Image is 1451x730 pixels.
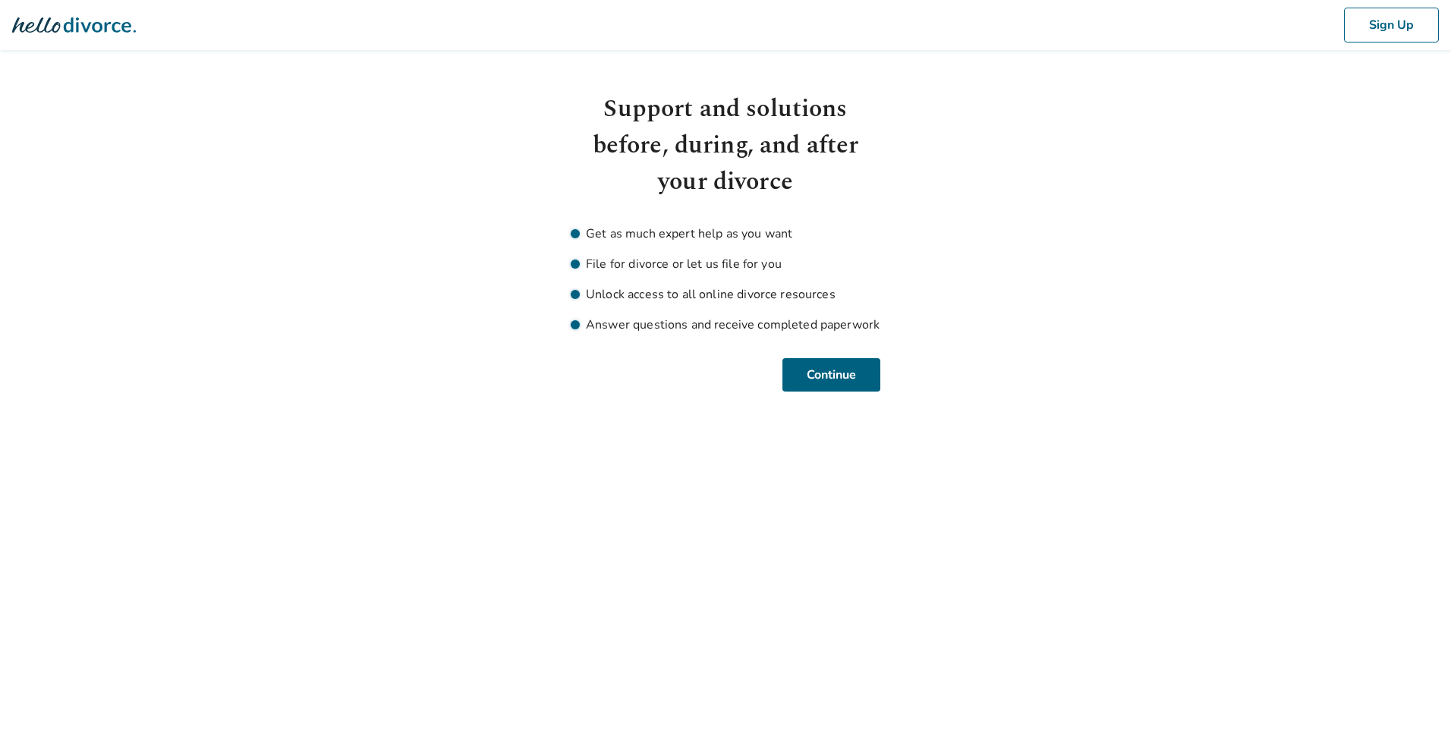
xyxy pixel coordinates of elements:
li: Unlock access to all online divorce resources [571,285,880,304]
li: Answer questions and receive completed paperwork [571,316,880,334]
li: Get as much expert help as you want [571,225,880,243]
h1: Support and solutions before, during, and after your divorce [571,91,880,200]
button: Continue [782,358,880,392]
button: Sign Up [1344,8,1439,42]
li: File for divorce or let us file for you [571,255,880,273]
